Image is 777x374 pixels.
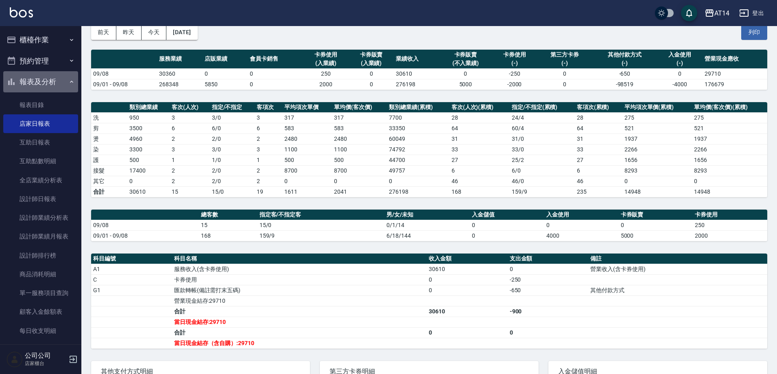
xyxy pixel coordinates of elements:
[387,155,449,165] td: 44700
[692,102,767,113] th: 單均價(客次價)(累積)
[172,254,427,264] th: 科目名稱
[210,112,255,123] td: 3 / 0
[91,220,199,230] td: 09/08
[692,123,767,133] td: 521
[127,165,170,176] td: 17400
[127,133,170,144] td: 4960
[170,176,210,186] td: 2
[439,68,492,79] td: 0
[494,50,535,59] div: 卡券使用
[450,155,510,165] td: 27
[450,186,510,197] td: 168
[622,155,692,165] td: 1656
[622,102,692,113] th: 平均項次單價(累積)
[91,133,127,144] td: 燙
[210,102,255,113] th: 指定/不指定
[258,210,385,220] th: 指定客/不指定客
[127,102,170,113] th: 類別總業績
[351,59,392,68] div: (入業績)
[441,50,490,59] div: 卡券販賣
[544,210,619,220] th: 入金使用
[575,112,622,123] td: 28
[575,165,622,176] td: 6
[10,7,33,17] img: Logo
[470,230,544,241] td: 0
[692,112,767,123] td: 275
[172,274,427,285] td: 卡券使用
[622,133,692,144] td: 1937
[127,155,170,165] td: 500
[255,186,282,197] td: 19
[203,50,248,69] th: 店販業績
[91,79,157,90] td: 09/01 - 09/08
[127,112,170,123] td: 950
[332,133,387,144] td: 2480
[3,208,78,227] a: 設計師業績分析表
[210,144,255,155] td: 3 / 0
[387,186,449,197] td: 276198
[3,152,78,171] a: 互助點數明細
[588,285,767,295] td: 其他付款方式
[127,123,170,133] td: 3500
[657,79,703,90] td: -4000
[741,25,767,40] button: 列印
[332,112,387,123] td: 317
[172,264,427,274] td: 服務收入(含卡券使用)
[199,230,258,241] td: 168
[3,71,78,92] button: 報表及分析
[248,68,303,79] td: 0
[693,210,767,220] th: 卡券使用
[282,123,332,133] td: 583
[494,59,535,68] div: (-)
[510,155,575,165] td: 25 / 2
[508,285,589,295] td: -650
[255,155,282,165] td: 1
[282,112,332,123] td: 317
[170,102,210,113] th: 客次(人次)
[282,102,332,113] th: 平均項次單價
[693,230,767,241] td: 2000
[255,133,282,144] td: 2
[384,230,470,241] td: 6/18/144
[703,68,767,79] td: 29710
[427,274,508,285] td: 0
[258,220,385,230] td: 15/0
[210,133,255,144] td: 2 / 0
[619,210,693,220] th: 卡券販賣
[544,220,619,230] td: 0
[3,171,78,190] a: 全店業績分析表
[3,302,78,321] a: 顧客入金餘額表
[510,186,575,197] td: 159/9
[3,227,78,246] a: 設計師業績月報表
[91,176,127,186] td: 其它
[7,351,23,367] img: Person
[332,165,387,176] td: 8700
[592,79,657,90] td: -98519
[703,50,767,69] th: 營業現金應收
[157,79,203,90] td: 268348
[172,295,427,306] td: 營業現金結存:29710
[681,5,697,21] button: save
[539,50,590,59] div: 第三方卡券
[349,68,394,79] td: 0
[450,144,510,155] td: 33
[332,144,387,155] td: 1100
[508,327,589,338] td: 0
[450,102,510,113] th: 客次(人次)(累積)
[332,176,387,186] td: 0
[91,186,127,197] td: 合計
[91,144,127,155] td: 染
[166,25,197,40] button: [DATE]
[659,59,701,68] div: (-)
[91,254,767,349] table: a dense table
[508,274,589,285] td: -250
[142,25,167,40] button: 今天
[282,176,332,186] td: 0
[3,50,78,72] button: 預約管理
[537,79,592,90] td: 0
[387,144,449,155] td: 74792
[657,68,703,79] td: 0
[255,176,282,186] td: 2
[172,327,427,338] td: 合計
[387,123,449,133] td: 33350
